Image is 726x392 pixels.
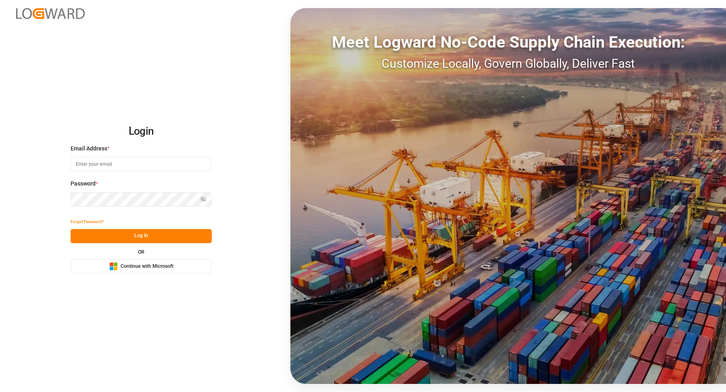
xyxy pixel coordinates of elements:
[138,250,144,254] small: OR
[16,8,85,19] img: Logward_new_orange.png
[71,157,212,171] input: Enter your email
[71,119,212,144] h2: Login
[71,179,96,188] span: Password
[71,215,104,229] button: Forgot Password?
[290,30,726,54] div: Meet Logward No-Code Supply Chain Execution:
[71,144,107,153] span: Email Address
[71,229,212,243] button: Log In
[71,259,212,273] button: Continue with Microsoft
[121,263,173,270] span: Continue with Microsoft
[290,54,726,73] div: Customize Locally, Govern Globally, Deliver Fast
